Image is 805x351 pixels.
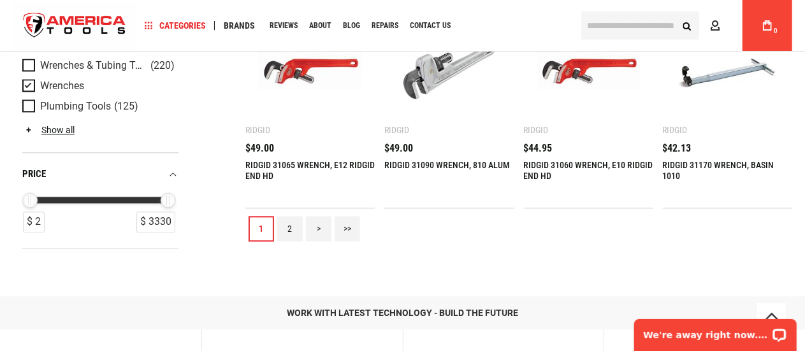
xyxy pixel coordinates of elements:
[258,18,362,122] img: RIDGID 31065 WRENCH, E12 RIDGID END HD
[372,22,398,29] span: Repairs
[40,61,147,72] span: Wrenches & Tubing Tools
[343,22,360,29] span: Blog
[366,17,404,34] a: Repairs
[245,160,375,181] a: RIDGID 31065 WRENCH, E12 RIDGID END HD
[245,143,274,154] span: $49.00
[13,2,136,50] a: store logo
[663,125,688,135] div: Ridgid
[675,13,699,38] button: Search
[22,59,175,73] a: Wrenches & Tubing Tools (220)
[663,143,692,154] span: $42.13
[626,311,805,351] iframe: LiveChat chat widget
[663,160,774,181] a: RIDGID 31170 WRENCH, BASIN 1010
[136,211,175,233] div: $ 3330
[40,81,84,92] span: Wrenches
[23,211,45,233] div: $ 2
[22,125,75,136] a: Show all
[524,125,549,135] div: Ridgid
[114,101,138,112] span: (125)
[397,18,501,122] img: RIDGID 31090 WRENCH, 810 ALUM
[277,216,303,241] a: 2
[335,216,360,241] a: >>
[22,80,175,94] a: Wrenches
[150,61,175,71] span: (220)
[384,143,413,154] span: $49.00
[139,17,212,34] a: Categories
[309,22,331,29] span: About
[774,27,778,34] span: 0
[245,125,270,135] div: Ridgid
[306,216,331,241] a: >
[303,17,337,34] a: About
[22,100,175,114] a: Plumbing Tools (125)
[524,143,553,154] span: $44.95
[218,17,261,34] a: Brands
[384,160,510,170] a: RIDGID 31090 WRENCH, 810 ALUM
[264,17,303,34] a: Reviews
[537,18,641,122] img: RIDGID 31060 WRENCH, E10 RIDGID END HD
[337,17,366,34] a: Blog
[384,125,409,135] div: Ridgid
[410,22,451,29] span: Contact Us
[270,22,298,29] span: Reviews
[22,166,178,183] div: price
[224,21,255,30] span: Brands
[676,18,780,122] img: RIDGID 31170 WRENCH, BASIN 1010
[40,101,111,113] span: Plumbing Tools
[249,216,274,241] a: 1
[404,17,456,34] a: Contact Us
[524,160,653,181] a: RIDGID 31060 WRENCH, E10 RIDGID END HD
[145,21,206,30] span: Categories
[13,2,136,50] img: America Tools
